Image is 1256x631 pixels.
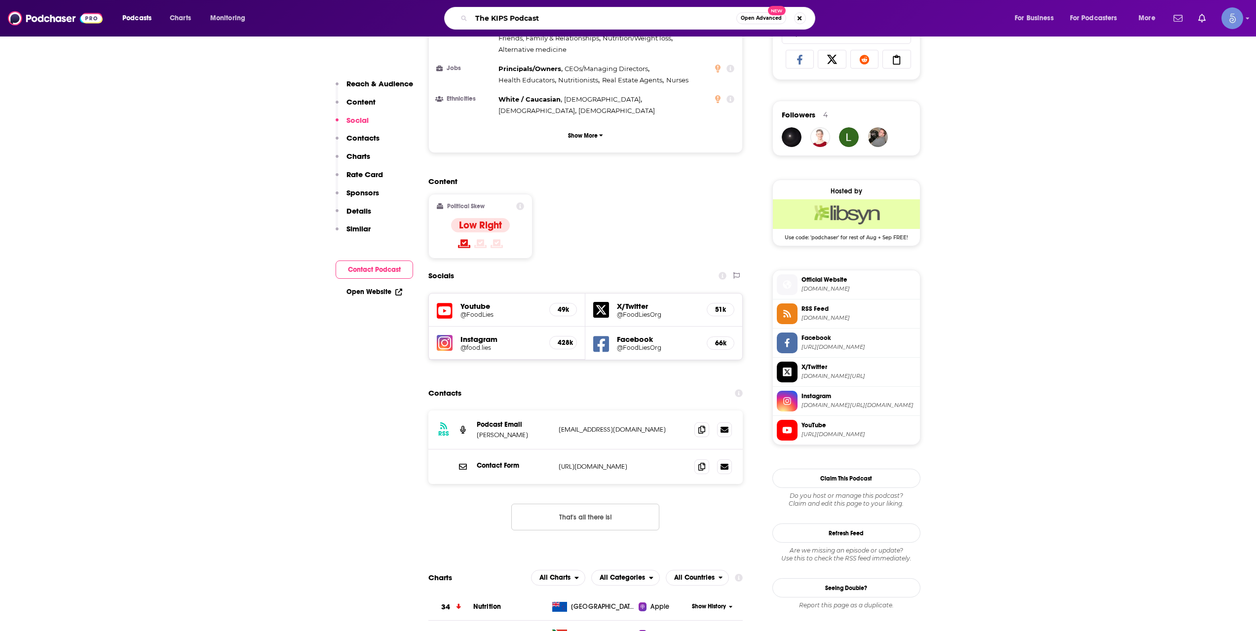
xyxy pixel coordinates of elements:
[801,402,916,409] span: instagram.com/food.lies
[571,602,635,612] span: New Zealand
[477,431,551,439] p: [PERSON_NAME]
[428,266,454,285] h2: Socials
[346,188,379,197] p: Sponsors
[773,229,920,241] span: Use code: 'podchaser' for rest of Aug + Sep FREE!
[617,301,699,311] h5: X/Twitter
[600,574,645,581] span: All Categories
[603,34,671,42] span: Nutrition/Weight loss
[477,420,551,429] p: Podcast Email
[603,33,673,44] span: ,
[674,574,715,581] span: All Countries
[460,344,542,351] a: @food.lies
[122,11,152,25] span: Podcasts
[428,594,473,621] a: 34
[666,76,688,84] span: Nurses
[441,601,450,613] h3: 34
[477,461,551,470] p: Contact Form
[346,170,383,179] p: Rate Card
[617,344,699,351] a: @FoodLiesOrg
[460,311,542,318] a: @FoodLies
[498,34,599,42] span: Friends, Family & Relationships
[459,219,502,231] h4: Low Right
[336,133,380,151] button: Contacts
[666,570,729,586] h2: Countries
[437,65,495,72] h3: Jobs
[498,76,555,84] span: Health Educators
[772,578,920,597] a: Seeing Double?
[772,547,920,562] div: Are we missing an episode or update? Use this to check the RSS feed immediately.
[1170,10,1186,27] a: Show notifications dropdown
[772,492,920,508] div: Claim and edit this page to your liking.
[650,602,669,612] span: Apple
[578,107,655,114] span: [DEMOGRAPHIC_DATA]
[336,224,371,242] button: Similar
[460,334,542,344] h5: Instagram
[559,425,687,434] p: [EMAIL_ADDRESS][DOMAIN_NAME]
[558,76,598,84] span: Nutritionists
[772,469,920,488] button: Claim This Podcast
[602,76,662,84] span: Real Estate Agents
[591,570,660,586] h2: Categories
[782,127,801,147] img: qwpm
[437,126,735,145] button: Show More
[548,602,639,612] a: [GEOGRAPHIC_DATA]
[591,570,660,586] button: open menu
[346,97,376,107] p: Content
[346,133,380,143] p: Contacts
[558,338,569,347] h5: 428k
[617,311,699,318] a: @FoodLiesOrg
[777,420,916,441] a: YouTube[URL][DOMAIN_NAME]
[1221,7,1243,29] img: User Profile
[498,105,576,116] span: ,
[8,9,103,28] img: Podchaser - Follow, Share and Rate Podcasts
[772,492,920,500] span: Do you host or manage this podcast?
[437,335,453,351] img: iconImage
[336,151,370,170] button: Charts
[782,110,815,119] span: Followers
[558,305,569,314] h5: 49k
[437,96,495,102] h3: Ethnicities
[777,274,916,295] a: Official Website[DOMAIN_NAME]
[564,95,641,103] span: [DEMOGRAPHIC_DATA]
[336,170,383,188] button: Rate Card
[810,127,830,147] a: DrDianneMcGrath
[602,74,664,86] span: ,
[428,177,735,186] h2: Content
[715,305,726,314] h5: 51k
[839,127,859,147] a: BMW335i
[346,115,369,125] p: Social
[210,11,245,25] span: Monitoring
[1221,7,1243,29] button: Show profile menu
[568,132,598,139] p: Show More
[773,199,920,240] a: Libsyn Deal: Use code: 'podchaser' for rest of Aug + Sep FREE!
[460,301,542,311] h5: Youtube
[801,334,916,342] span: Facebook
[868,127,888,147] img: Gmmonro
[801,421,916,430] span: YouTube
[777,333,916,353] a: Facebook[URL][DOMAIN_NAME]
[559,462,687,471] p: [URL][DOMAIN_NAME]
[438,430,449,438] h3: RSS
[471,10,736,26] input: Search podcasts, credits, & more...
[666,570,729,586] button: open menu
[823,111,828,119] div: 4
[772,523,920,543] button: Refresh Feed
[617,334,699,344] h5: Facebook
[336,188,379,206] button: Sponsors
[346,151,370,161] p: Charts
[688,602,736,611] button: Show History
[115,10,164,26] button: open menu
[1221,7,1243,29] span: Logged in as Spiral5-G1
[163,10,197,26] a: Charts
[346,288,402,296] a: Open Website
[773,187,920,195] div: Hosted by
[531,570,585,586] h2: Platforms
[801,275,916,284] span: Official Website
[801,285,916,293] span: peak-human.com
[498,94,562,105] span: ,
[882,50,911,69] a: Copy Link
[818,50,846,69] a: Share on X/Twitter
